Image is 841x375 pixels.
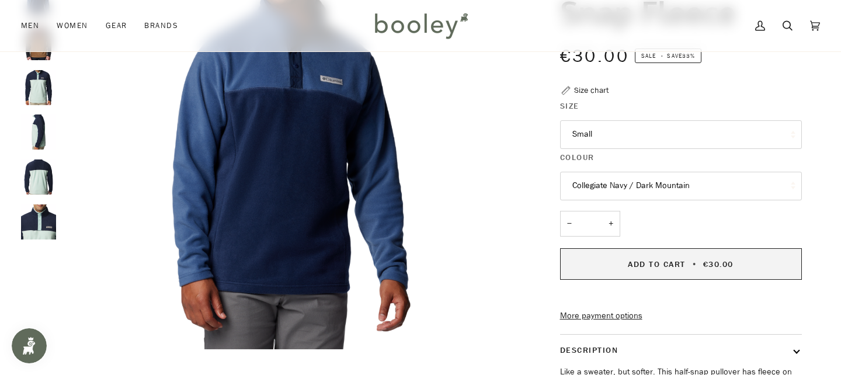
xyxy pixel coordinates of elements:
[57,20,88,32] span: Women
[12,328,47,363] iframe: Button to open loyalty program pop-up
[560,310,802,322] a: More payment options
[21,20,39,32] span: Men
[560,335,802,366] button: Description
[560,172,802,200] button: Collegiate Navy / Dark Mountain
[602,211,620,237] button: +
[560,211,620,237] input: Quantity
[574,84,609,96] div: Size chart
[21,159,56,195] img: Columbia Men's Steens Mountain 1/2 Snap Fleece Spray / Collegiate Navy / Spray - Booley Galway
[560,120,802,149] button: Small
[21,204,56,239] img: Columbia Men's Steens Mountain 1/2 Snap Fleece Spray / Collegiate Navy / Spray - Booley Galway
[560,248,802,280] button: Add to Cart • €30.00
[560,151,595,164] span: Colour
[703,259,734,270] span: €30.00
[560,211,579,237] button: −
[628,259,686,270] span: Add to Cart
[106,20,127,32] span: Gear
[21,114,56,150] img: Columbia Men's Steens Mountain 1/2 Snap Fleece Spray / Collegiate Navy / Spray - Booley Galway
[370,9,472,43] img: Booley
[641,51,656,60] span: Sale
[560,44,629,68] span: €30.00
[658,51,667,60] em: •
[682,51,695,60] span: 33%
[560,100,579,112] span: Size
[21,70,56,105] img: Columbia Men's Steens Mountain 1/2 Snap Fleece Spray / Collegiate Navy / Spray - Booley Galway
[635,48,701,64] span: Save
[689,259,700,270] span: •
[144,20,178,32] span: Brands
